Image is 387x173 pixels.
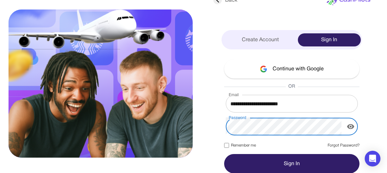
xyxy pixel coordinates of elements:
[260,65,267,73] img: google-logo.svg
[223,33,298,46] div: Create Account
[298,33,361,46] div: Sign In
[224,143,256,148] label: Remember me
[344,120,357,133] button: display the password
[224,143,229,148] input: Remember me
[328,143,359,148] a: Forgot Password?
[286,83,298,90] span: OR
[229,115,246,120] label: Password
[365,151,380,166] div: Open Intercom Messenger
[9,9,193,158] img: sing-in.svg
[224,59,359,78] button: Continue with Google
[229,92,239,97] label: Email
